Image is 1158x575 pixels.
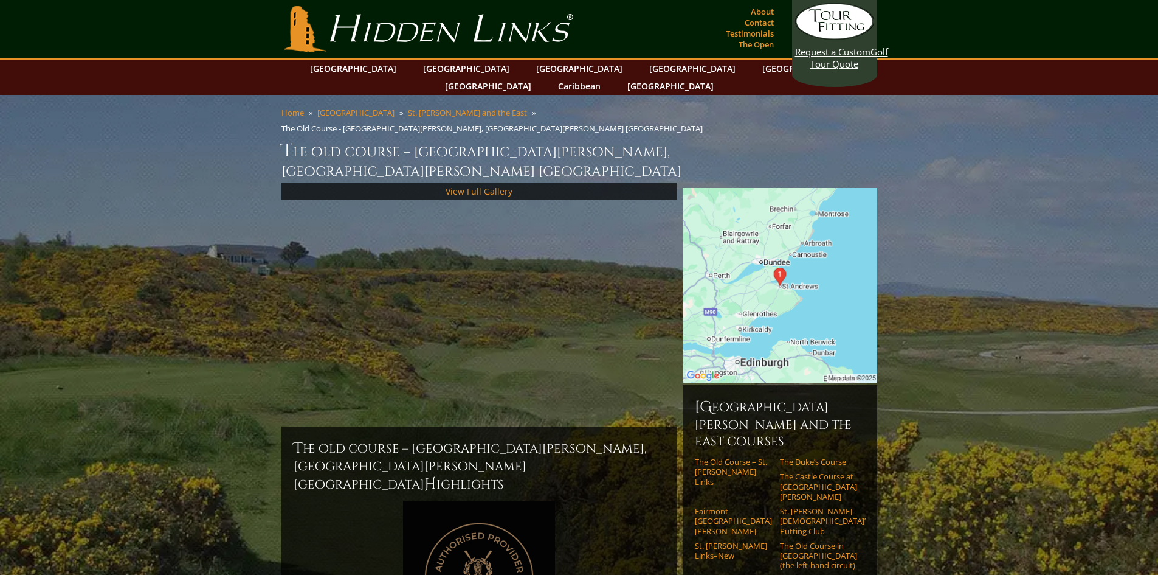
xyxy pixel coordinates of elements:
a: [GEOGRAPHIC_DATA] [439,77,537,95]
span: Request a Custom [795,46,870,58]
a: The Open [736,36,777,53]
a: Testimonials [723,25,777,42]
a: Request a CustomGolf Tour Quote [795,3,874,70]
h6: [GEOGRAPHIC_DATA][PERSON_NAME] and the East Courses [695,397,865,450]
li: The Old Course - [GEOGRAPHIC_DATA][PERSON_NAME], [GEOGRAPHIC_DATA][PERSON_NAME] [GEOGRAPHIC_DATA] [281,123,708,134]
a: Caribbean [552,77,607,95]
a: [GEOGRAPHIC_DATA] [756,60,855,77]
a: Contact [742,14,777,31]
a: The Old Course in [GEOGRAPHIC_DATA] (the left-hand circuit) [780,541,857,571]
a: St. [PERSON_NAME] and the East [408,107,527,118]
a: [GEOGRAPHIC_DATA] [621,77,720,95]
a: [GEOGRAPHIC_DATA] [643,60,742,77]
h2: The Old Course – [GEOGRAPHIC_DATA][PERSON_NAME], [GEOGRAPHIC_DATA][PERSON_NAME] [GEOGRAPHIC_DATA]... [294,439,664,494]
a: [GEOGRAPHIC_DATA] [530,60,629,77]
a: View Full Gallery [446,186,512,197]
a: [GEOGRAPHIC_DATA] [317,107,395,118]
a: [GEOGRAPHIC_DATA] [417,60,515,77]
a: Fairmont [GEOGRAPHIC_DATA][PERSON_NAME] [695,506,772,536]
a: [GEOGRAPHIC_DATA] [304,60,402,77]
a: Home [281,107,304,118]
a: St. [PERSON_NAME] Links–New [695,541,772,561]
a: The Castle Course at [GEOGRAPHIC_DATA][PERSON_NAME] [780,472,857,501]
h1: The Old Course – [GEOGRAPHIC_DATA][PERSON_NAME], [GEOGRAPHIC_DATA][PERSON_NAME] [GEOGRAPHIC_DATA] [281,139,877,181]
a: The Old Course – St. [PERSON_NAME] Links [695,457,772,487]
a: St. [PERSON_NAME] [DEMOGRAPHIC_DATA]’ Putting Club [780,506,857,536]
a: About [748,3,777,20]
span: H [424,475,436,494]
a: The Duke’s Course [780,457,857,467]
img: Google Map of St Andrews Links, St Andrews, United Kingdom [683,188,877,383]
